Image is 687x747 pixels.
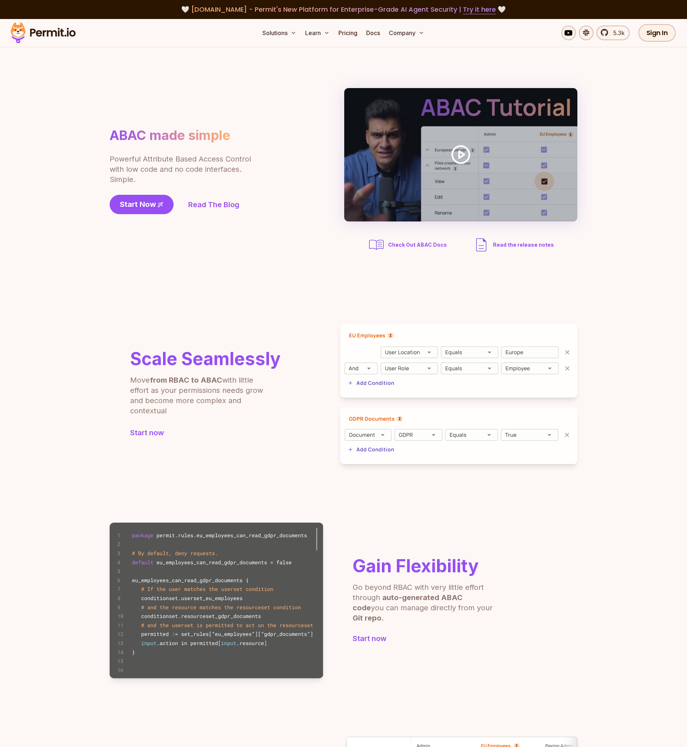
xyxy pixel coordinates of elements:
span: Start Now [120,199,156,209]
span: 5.3k [609,29,625,37]
a: Pricing [335,26,360,40]
b: auto-generated ABAC code [353,593,463,612]
img: Permit logo [7,20,79,45]
a: Read the release notes [472,236,554,254]
a: Start now [130,428,281,438]
h2: Gain Flexibility [353,557,495,575]
span: Check Out ABAC Docs [388,241,447,249]
img: description [472,236,490,254]
a: Docs [363,26,383,40]
button: Solutions [259,26,299,40]
p: Move with little effort as your permissions needs grow and become more complex and contextual [130,375,273,416]
b: Git repo [353,614,382,622]
a: Check Out ABAC Docs [368,236,449,254]
span: [DOMAIN_NAME] - Permit's New Platform for Enterprise-Grade AI Agent Security | [191,5,496,14]
h1: ABAC made simple [110,127,230,144]
div: 🤍 🤍 [18,4,669,15]
a: Try it here [463,5,496,14]
img: abac docs [368,236,385,254]
button: Learn [302,26,333,40]
a: Start Now [110,195,174,214]
span: Read the release notes [493,241,554,249]
a: Read The Blog [188,200,239,210]
b: from RBAC to ABAC [150,376,222,384]
a: Sign In [638,24,676,42]
a: Start now [353,633,495,644]
h2: Scale Seamlessly [130,350,281,368]
a: 5.3k [596,26,630,40]
p: Go beyond RBAC with very little effort through you can manage directly from your . [353,582,495,623]
button: Company [386,26,427,40]
p: Powerful Attribute Based Access Control with low code and no code interfaces. Simple. [110,154,252,185]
